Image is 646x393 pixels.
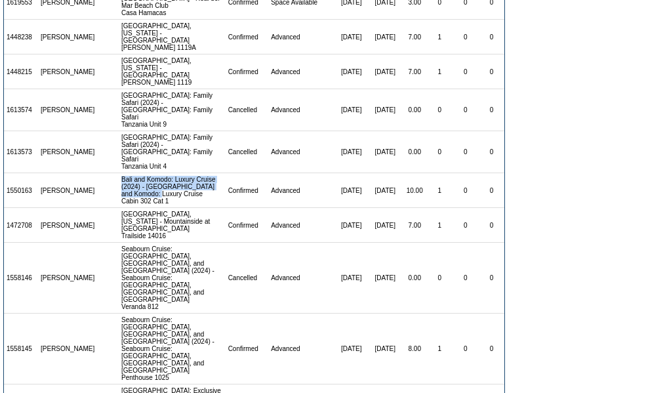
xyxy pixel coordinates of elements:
[4,208,38,243] td: 1472708
[268,208,334,243] td: Advanced
[38,131,98,173] td: [PERSON_NAME]
[38,54,98,89] td: [PERSON_NAME]
[427,243,453,314] td: 0
[368,54,403,89] td: [DATE]
[38,314,98,384] td: [PERSON_NAME]
[226,243,269,314] td: Cancelled
[38,208,98,243] td: [PERSON_NAME]
[268,131,334,173] td: Advanced
[479,208,504,243] td: 0
[403,89,427,131] td: 0.00
[38,173,98,208] td: [PERSON_NAME]
[268,243,334,314] td: Advanced
[403,20,427,54] td: 7.00
[479,20,504,54] td: 0
[226,89,269,131] td: Cancelled
[4,173,38,208] td: 1550163
[479,54,504,89] td: 0
[268,20,334,54] td: Advanced
[119,173,226,208] td: Bali and Komodo: Luxury Cruise (2024) - [GEOGRAPHIC_DATA] and Komodo: Luxury Cruise Cabin 302 Cat 1
[226,131,269,173] td: Cancelled
[334,89,367,131] td: [DATE]
[453,20,479,54] td: 0
[453,208,479,243] td: 0
[38,89,98,131] td: [PERSON_NAME]
[453,54,479,89] td: 0
[403,243,427,314] td: 0.00
[427,131,453,173] td: 0
[334,243,367,314] td: [DATE]
[368,208,403,243] td: [DATE]
[427,208,453,243] td: 1
[119,208,226,243] td: [GEOGRAPHIC_DATA], [US_STATE] - Mountainside at [GEOGRAPHIC_DATA] Trailside 14016
[226,314,269,384] td: Confirmed
[268,54,334,89] td: Advanced
[119,131,226,173] td: [GEOGRAPHIC_DATA]: Family Safari (2024) - [GEOGRAPHIC_DATA]: Family Safari Tanzania Unit 4
[334,131,367,173] td: [DATE]
[4,20,38,54] td: 1448238
[268,314,334,384] td: Advanced
[268,173,334,208] td: Advanced
[453,89,479,131] td: 0
[479,131,504,173] td: 0
[368,131,403,173] td: [DATE]
[334,208,367,243] td: [DATE]
[334,314,367,384] td: [DATE]
[368,314,403,384] td: [DATE]
[4,89,38,131] td: 1613574
[119,243,226,314] td: Seabourn Cruise: [GEOGRAPHIC_DATA], [GEOGRAPHIC_DATA], and [GEOGRAPHIC_DATA] (2024) - Seabourn Cr...
[38,20,98,54] td: [PERSON_NAME]
[368,243,403,314] td: [DATE]
[119,314,226,384] td: Seabourn Cruise: [GEOGRAPHIC_DATA], [GEOGRAPHIC_DATA], and [GEOGRAPHIC_DATA] (2024) - Seabourn Cr...
[403,131,427,173] td: 0.00
[453,131,479,173] td: 0
[479,243,504,314] td: 0
[334,173,367,208] td: [DATE]
[403,173,427,208] td: 10.00
[368,20,403,54] td: [DATE]
[4,131,38,173] td: 1613573
[268,89,334,131] td: Advanced
[427,173,453,208] td: 1
[119,89,226,131] td: [GEOGRAPHIC_DATA]: Family Safari (2024) - [GEOGRAPHIC_DATA]: Family Safari Tanzania Unit 9
[427,314,453,384] td: 1
[479,173,504,208] td: 0
[427,89,453,131] td: 0
[226,20,269,54] td: Confirmed
[119,20,226,54] td: [GEOGRAPHIC_DATA], [US_STATE] - [GEOGRAPHIC_DATA] [PERSON_NAME] 1119A
[403,208,427,243] td: 7.00
[4,54,38,89] td: 1448215
[479,89,504,131] td: 0
[226,173,269,208] td: Confirmed
[479,314,504,384] td: 0
[403,314,427,384] td: 8.00
[38,243,98,314] td: [PERSON_NAME]
[427,54,453,89] td: 1
[226,208,269,243] td: Confirmed
[453,243,479,314] td: 0
[368,173,403,208] td: [DATE]
[453,173,479,208] td: 0
[368,89,403,131] td: [DATE]
[4,314,38,384] td: 1558145
[427,20,453,54] td: 1
[4,243,38,314] td: 1558146
[119,54,226,89] td: [GEOGRAPHIC_DATA], [US_STATE] - [GEOGRAPHIC_DATA] [PERSON_NAME] 1119
[453,314,479,384] td: 0
[334,54,367,89] td: [DATE]
[226,54,269,89] td: Confirmed
[334,20,367,54] td: [DATE]
[403,54,427,89] td: 7.00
